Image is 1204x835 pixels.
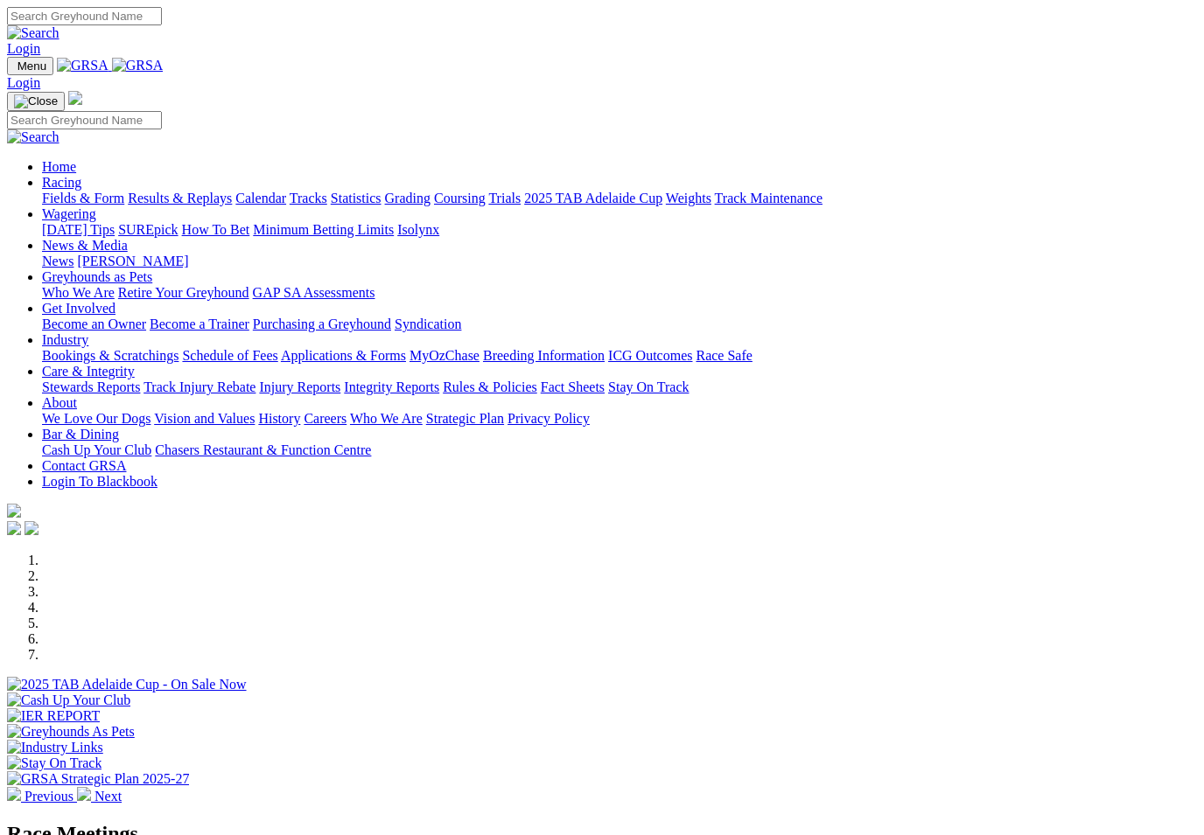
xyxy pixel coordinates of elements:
[7,129,59,145] img: Search
[42,332,88,347] a: Industry
[7,787,21,801] img: chevron-left-pager-white.svg
[331,191,381,205] a: Statistics
[235,191,286,205] a: Calendar
[7,789,77,804] a: Previous
[42,442,1197,458] div: Bar & Dining
[68,91,82,105] img: logo-grsa-white.png
[42,254,73,268] a: News
[118,285,249,300] a: Retire Your Greyhound
[42,317,146,331] a: Become an Owner
[507,411,590,426] a: Privacy Policy
[77,789,122,804] a: Next
[42,222,1197,238] div: Wagering
[7,771,189,787] img: GRSA Strategic Plan 2025-27
[434,191,486,205] a: Coursing
[94,789,122,804] span: Next
[150,317,249,331] a: Become a Trainer
[118,222,178,237] a: SUREpick
[42,175,81,190] a: Racing
[42,379,1197,395] div: Care & Integrity
[128,191,232,205] a: Results & Replays
[443,379,537,394] a: Rules & Policies
[24,789,73,804] span: Previous
[42,191,1197,206] div: Racing
[42,254,1197,269] div: News & Media
[42,474,157,489] a: Login To Blackbook
[541,379,605,394] a: Fact Sheets
[42,411,1197,427] div: About
[7,740,103,755] img: Industry Links
[182,222,250,237] a: How To Bet
[7,57,53,75] button: Toggle navigation
[57,58,108,73] img: GRSA
[7,677,247,692] img: 2025 TAB Adelaide Cup - On Sale Now
[524,191,662,205] a: 2025 TAB Adelaide Cup
[350,411,423,426] a: Who We Are
[608,379,689,394] a: Stay On Track
[395,317,461,331] a: Syndication
[7,7,162,25] input: Search
[7,708,100,724] img: IER REPORT
[608,348,692,363] a: ICG Outcomes
[42,285,115,300] a: Who We Are
[154,411,255,426] a: Vision and Values
[182,348,277,363] a: Schedule of Fees
[385,191,430,205] a: Grading
[77,254,188,268] a: [PERSON_NAME]
[290,191,327,205] a: Tracks
[7,111,162,129] input: Search
[253,317,391,331] a: Purchasing a Greyhound
[304,411,346,426] a: Careers
[7,41,40,56] a: Login
[77,787,91,801] img: chevron-right-pager-white.svg
[666,191,711,205] a: Weights
[253,285,375,300] a: GAP SA Assessments
[344,379,439,394] a: Integrity Reports
[253,222,394,237] a: Minimum Betting Limits
[281,348,406,363] a: Applications & Forms
[426,411,504,426] a: Strategic Plan
[42,379,140,394] a: Stewards Reports
[42,206,96,221] a: Wagering
[42,348,1197,364] div: Industry
[24,521,38,535] img: twitter.svg
[17,59,46,73] span: Menu
[7,504,21,518] img: logo-grsa-white.png
[258,411,300,426] a: History
[143,379,255,394] a: Track Injury Rebate
[7,521,21,535] img: facebook.svg
[7,92,65,111] button: Toggle navigation
[42,191,124,205] a: Fields & Form
[483,348,605,363] a: Breeding Information
[14,94,58,108] img: Close
[7,755,101,771] img: Stay On Track
[42,317,1197,332] div: Get Involved
[42,222,115,237] a: [DATE] Tips
[112,58,164,73] img: GRSA
[42,269,152,284] a: Greyhounds as Pets
[42,442,151,457] a: Cash Up Your Club
[715,191,822,205] a: Track Maintenance
[259,379,340,394] a: Injury Reports
[7,692,130,708] img: Cash Up Your Club
[696,348,752,363] a: Race Safe
[7,75,40,90] a: Login
[42,458,126,473] a: Contact GRSA
[488,191,521,205] a: Trials
[42,395,77,410] a: About
[397,222,439,237] a: Isolynx
[155,442,371,457] a: Chasers Restaurant & Function Centre
[42,301,115,316] a: Get Involved
[42,411,150,426] a: We Love Our Dogs
[42,238,128,253] a: News & Media
[7,724,135,740] img: Greyhounds As Pets
[7,25,59,41] img: Search
[42,364,135,379] a: Care & Integrity
[42,159,76,174] a: Home
[42,427,119,442] a: Bar & Dining
[42,348,178,363] a: Bookings & Scratchings
[42,285,1197,301] div: Greyhounds as Pets
[409,348,479,363] a: MyOzChase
